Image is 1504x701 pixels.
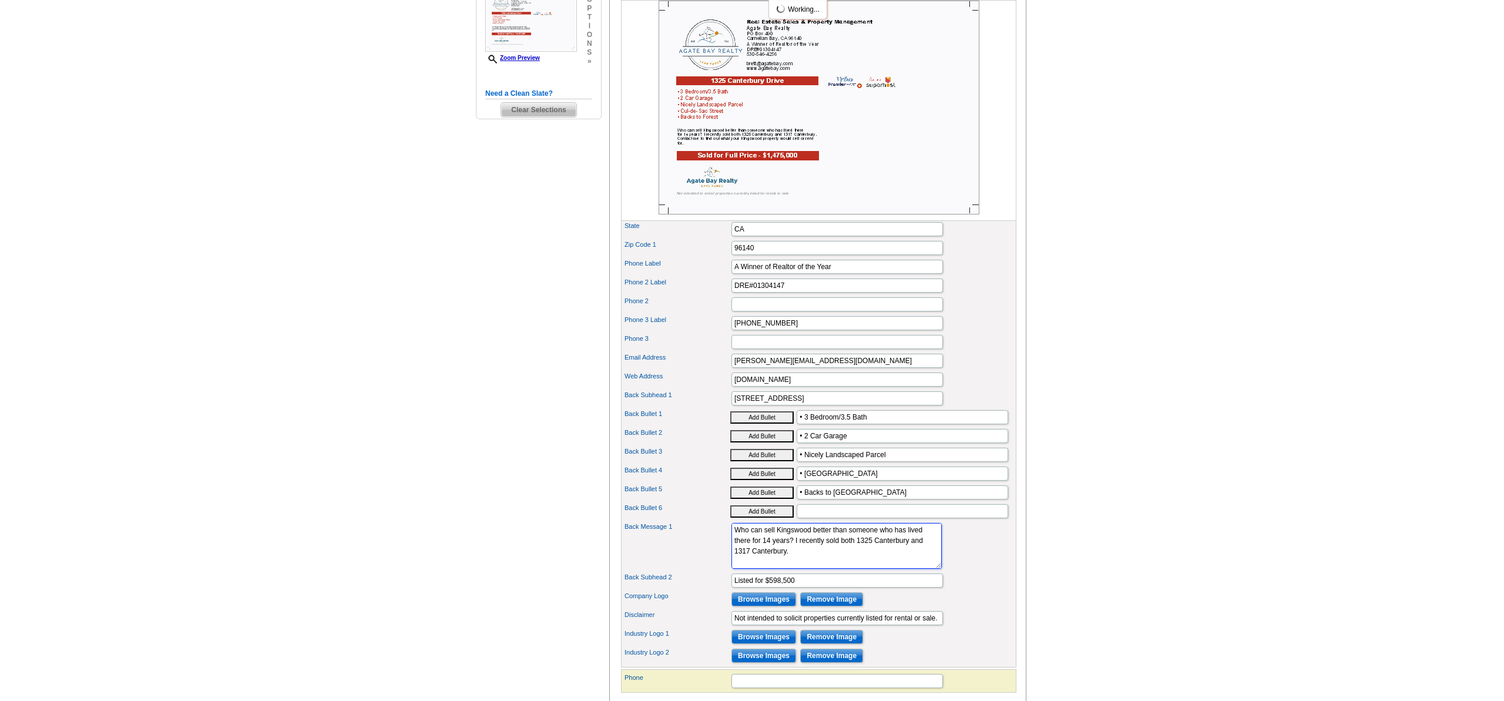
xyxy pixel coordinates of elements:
span: n [587,39,592,48]
label: Disclaimer [625,610,730,620]
input: Browse Images [731,592,796,606]
span: » [587,57,592,66]
label: Email Address [625,353,730,363]
label: State [625,221,730,231]
button: Add Bullet [730,505,794,518]
label: Phone 2 Label [625,277,730,287]
label: Phone 2 [625,296,730,306]
label: Back Bullet 4 [625,465,730,475]
label: Back Subhead 1 [625,390,730,400]
button: Add Bullet [730,468,794,480]
input: Remove Image [800,649,863,663]
label: Back Bullet 1 [625,409,730,419]
label: Zip Code 1 [625,240,730,250]
button: Add Bullet [730,430,794,442]
span: Clear Selections [501,103,576,117]
span: i [587,22,592,31]
img: Z18874923_00001_2.jpg [659,1,979,214]
label: Phone 3 Label [625,315,730,325]
label: Industry Logo 1 [625,629,730,639]
label: Back Bullet 6 [625,503,730,513]
span: o [587,31,592,39]
iframe: LiveChat chat widget [1269,428,1504,701]
textarea: Who can sell Kingswood better than someone who has lived there for 14 years? I recently sold both... [731,523,942,569]
label: Back Bullet 5 [625,484,730,494]
span: t [587,13,592,22]
label: Phone Label [625,259,730,269]
span: p [587,4,592,13]
label: Web Address [625,371,730,381]
a: Zoom Preview [485,55,540,61]
button: Add Bullet [730,411,794,424]
label: Phone [625,673,730,683]
input: Browse Images [731,649,796,663]
input: Remove Image [800,592,863,606]
label: Back Subhead 2 [625,572,730,582]
input: Browse Images [731,630,796,644]
button: Add Bullet [730,449,794,461]
button: Add Bullet [730,487,794,499]
label: Phone 3 [625,334,730,344]
span: s [587,48,592,57]
h5: Need a Clean Slate? [485,88,592,99]
input: Remove Image [800,630,863,644]
img: loading... [776,4,785,14]
label: Back Bullet 3 [625,447,730,457]
label: Industry Logo 2 [625,648,730,658]
label: Back Message 1 [625,522,730,532]
label: Back Bullet 2 [625,428,730,438]
label: Company Logo [625,591,730,601]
